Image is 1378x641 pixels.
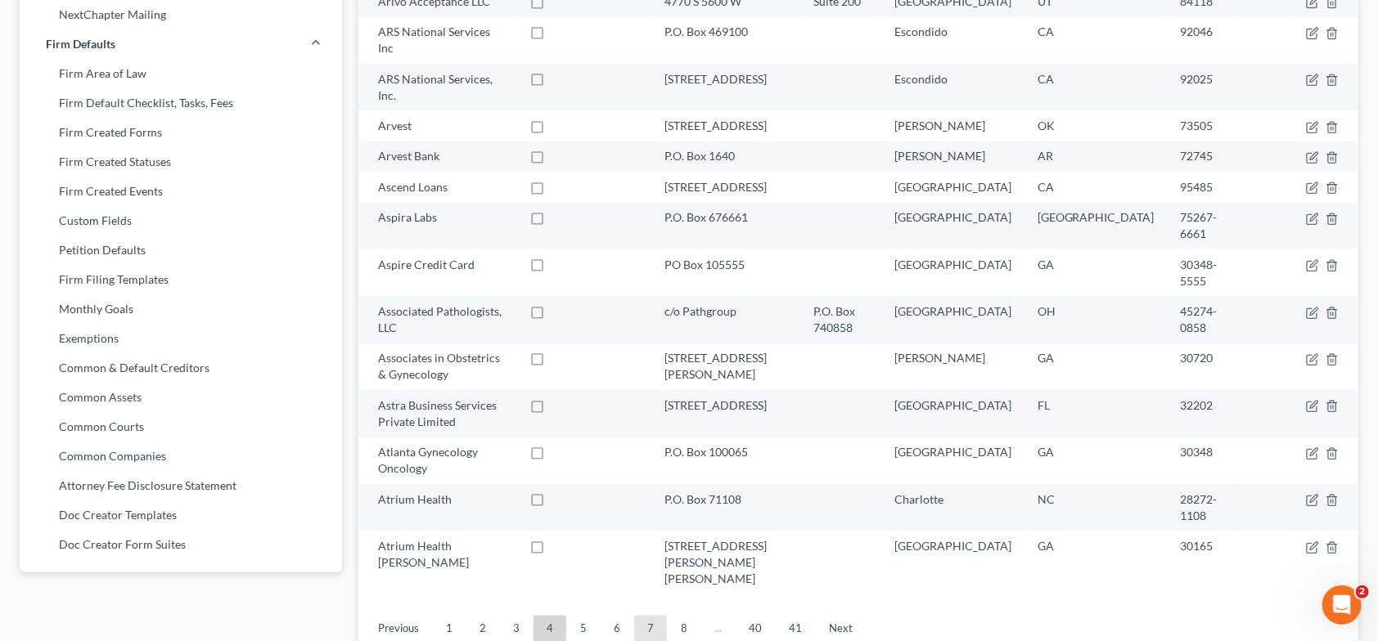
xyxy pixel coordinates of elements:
div: [GEOGRAPHIC_DATA] [894,397,1011,414]
div: 28272-1108 [1181,491,1218,524]
div: 92025 [1181,71,1218,87]
span: 2 [1356,585,1369,598]
div: [STREET_ADDRESS] [664,397,787,414]
div: [GEOGRAPHIC_DATA] [894,179,1011,195]
a: Monthly Goals [20,294,342,324]
div: PO Box 105555 [664,257,787,273]
a: Common Companies [20,442,342,471]
div: 30720 [1181,350,1218,366]
span: Firm Defaults [46,36,115,52]
a: Doc Creator Templates [20,500,342,530]
div: GA [1038,257,1155,273]
button: firmCaseType.title [1306,494,1319,507]
button: firmCaseType.title [1306,353,1319,366]
div: P.O. Box 740858 [814,303,868,336]
a: Common Assets [20,383,342,412]
button: firmCaseType.title [1306,213,1319,226]
div: [PERSON_NAME] [894,148,1011,164]
div: Escondido [894,71,1011,87]
div: NC [1038,491,1155,508]
div: Atrium Health [378,491,503,508]
div: ARS National Services Inc [378,24,503,56]
div: P.O. Box 71108 [664,491,787,508]
button: firmCaseType.title [1306,121,1319,134]
div: [PERSON_NAME] [894,350,1011,366]
div: [STREET_ADDRESS] [664,118,787,134]
a: Firm Defaults [20,29,342,59]
div: P.O. Box 1640 [664,148,787,164]
div: Aspira Labs [378,209,503,226]
div: Associated Pathologists, LLC [378,303,503,336]
div: 32202 [1181,397,1218,414]
div: Astra Business Services Private Limited [378,397,503,430]
div: 92046 [1181,24,1218,40]
div: 75267-6661 [1181,209,1218,242]
button: firmCaseType.title [1306,27,1319,40]
a: Exemptions [20,324,342,353]
a: Firm Created Forms [20,118,342,147]
div: [GEOGRAPHIC_DATA] [894,538,1011,554]
div: 30348 [1181,444,1218,460]
button: firmCaseType.title [1306,541,1319,554]
div: GA [1038,350,1155,366]
a: Firm Filing Templates [20,265,342,294]
a: Firm Default Checklist, Tasks, Fees [20,88,342,118]
div: [STREET_ADDRESS] [664,71,787,87]
div: P.O. Box 469100 [664,24,787,40]
div: Aspire Credit Card [378,257,503,273]
button: firmCaseType.title [1306,307,1319,320]
div: Escondido [894,24,1011,40]
div: Atlanta Gynecology Oncology [378,444,503,477]
div: OH [1038,303,1155,320]
div: 30348-5555 [1181,257,1218,289]
div: [GEOGRAPHIC_DATA] [894,209,1011,226]
div: Arvest Bank [378,148,503,164]
div: GA [1038,538,1155,554]
div: 73505 [1181,118,1218,134]
div: ARS National Services, Inc. [378,71,503,104]
a: Firm Area of Law [20,59,342,88]
button: firmCaseType.title [1306,151,1319,164]
div: 45274-0858 [1181,303,1218,336]
a: Attorney Fee Disclosure Statement [20,471,342,500]
button: firmCaseType.title [1306,447,1319,460]
div: P.O. Box 676661 [664,209,787,226]
div: 30165 [1181,538,1218,554]
a: Common & Default Creditors [20,353,342,383]
button: firmCaseType.title [1306,259,1319,272]
a: Firm Created Events [20,177,342,206]
a: Doc Creator Form Suites [20,530,342,559]
div: c/o Pathgroup [664,303,787,320]
div: CA [1038,71,1155,87]
a: Petition Defaults [20,235,342,265]
div: CA [1038,179,1155,195]
a: Custom Fields [20,206,342,235]
div: P.O. Box 100065 [664,444,787,460]
div: [GEOGRAPHIC_DATA] [894,444,1011,460]
a: Common Courts [20,412,342,442]
div: [STREET_ADDRESS][PERSON_NAME] [664,350,787,383]
div: Associates in Obstetrics & Gynecology [378,350,503,383]
div: [STREET_ADDRESS][PERSON_NAME][PERSON_NAME] [664,538,787,587]
div: [GEOGRAPHIC_DATA] [1038,209,1155,226]
div: 95485 [1181,179,1218,195]
div: Charlotte [894,491,1011,508]
div: FL [1038,397,1155,414]
a: Firm Created Statuses [20,147,342,177]
div: Ascend Loans [378,179,503,195]
div: 72745 [1181,148,1218,164]
div: Atrium Health [PERSON_NAME] [378,538,503,571]
div: [PERSON_NAME] [894,118,1011,134]
div: CA [1038,24,1155,40]
button: firmCaseType.title [1306,74,1319,87]
div: [STREET_ADDRESS] [664,179,787,195]
div: OK [1038,118,1155,134]
button: firmCaseType.title [1306,182,1319,195]
div: GA [1038,444,1155,460]
div: [GEOGRAPHIC_DATA] [894,303,1011,320]
iframe: Intercom live chat [1322,585,1362,625]
div: [GEOGRAPHIC_DATA] [894,257,1011,273]
button: firmCaseType.title [1306,400,1319,413]
div: AR [1038,148,1155,164]
div: Arvest [378,118,503,134]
